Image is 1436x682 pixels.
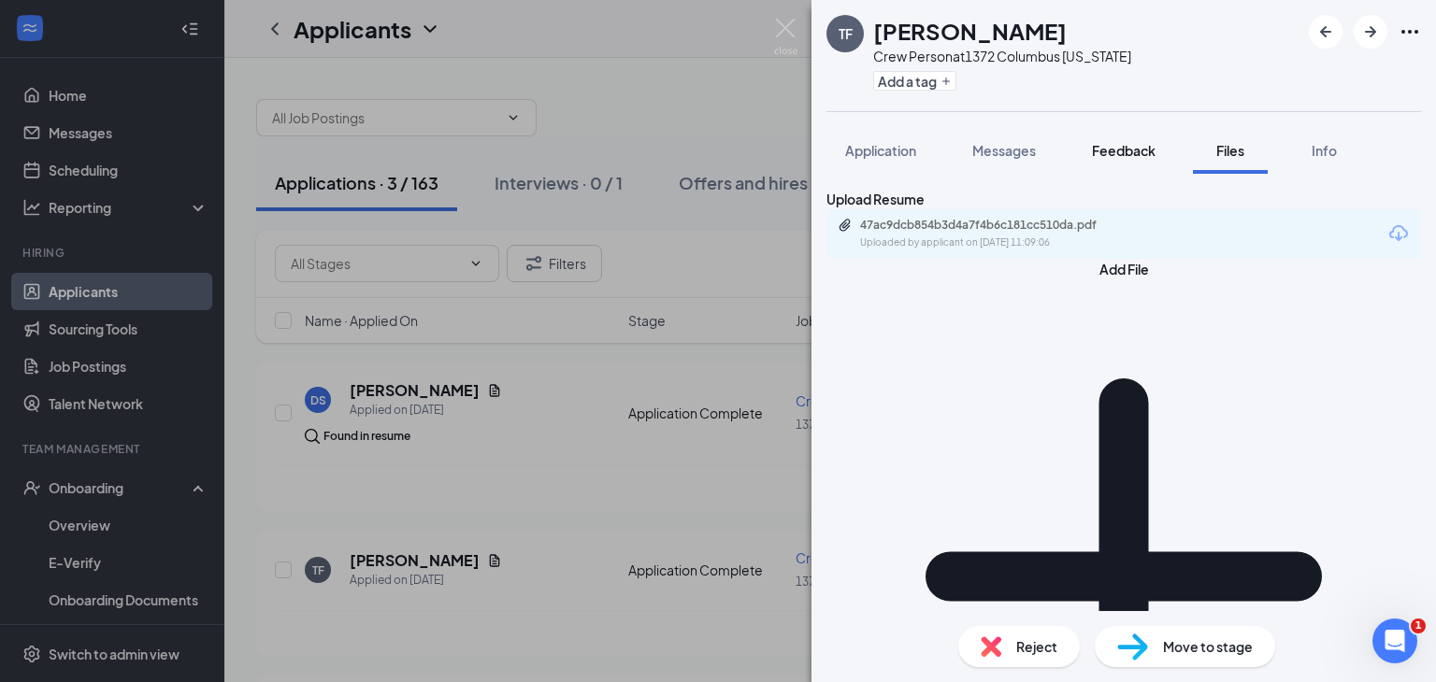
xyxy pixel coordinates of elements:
[860,235,1141,250] div: Uploaded by applicant on [DATE] 11:09:06
[1354,15,1387,49] button: ArrowRight
[873,15,1067,47] h1: [PERSON_NAME]
[1216,142,1244,159] span: Files
[845,142,916,159] span: Application
[1314,21,1337,43] svg: ArrowLeftNew
[838,218,1141,250] a: Paperclip47ac9dcb854b3d4a7f4b6c181cc510da.pdfUploaded by applicant on [DATE] 11:09:06
[1163,636,1253,657] span: Move to stage
[1372,618,1417,663] iframe: Intercom live chat
[1312,142,1337,159] span: Info
[1387,222,1410,245] svg: Download
[972,142,1036,159] span: Messages
[1309,15,1343,49] button: ArrowLeftNew
[873,71,956,91] button: PlusAdd a tag
[839,24,853,43] div: TF
[1092,142,1156,159] span: Feedback
[941,76,952,87] svg: Plus
[1359,21,1382,43] svg: ArrowRight
[860,218,1122,233] div: 47ac9dcb854b3d4a7f4b6c181cc510da.pdf
[1411,618,1426,633] span: 1
[838,218,853,233] svg: Paperclip
[1399,21,1421,43] svg: Ellipses
[873,47,1131,65] div: Crew Person at 1372 Columbus [US_STATE]
[1016,636,1057,657] span: Reject
[826,189,1421,209] div: Upload Resume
